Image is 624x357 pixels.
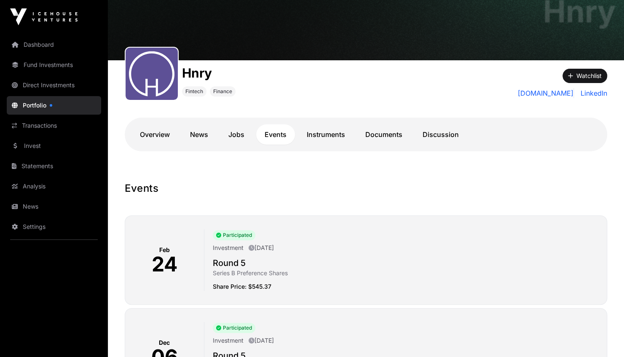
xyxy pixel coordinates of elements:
h1: Hnry [182,65,236,81]
a: Fund Investments [7,56,101,74]
a: News [182,124,217,145]
a: Jobs [220,124,253,145]
p: Dec [159,338,170,347]
p: [DATE] [249,244,274,252]
p: Series B Preference Shares [213,269,600,277]
a: Overview [131,124,178,145]
img: Icehouse Ventures Logo [10,8,78,25]
a: Documents [357,124,411,145]
h1: Events [125,182,607,195]
a: Events [256,124,295,145]
a: Dashboard [7,35,101,54]
a: LinkedIn [577,88,607,98]
a: Discussion [414,124,467,145]
span: Participated [213,323,255,333]
p: 24 [152,254,177,274]
h2: Round 5 [213,257,600,269]
a: Transactions [7,116,101,135]
a: [DOMAIN_NAME] [518,88,574,98]
a: Instruments [298,124,354,145]
span: Finance [213,88,232,95]
a: News [7,197,101,216]
a: Settings [7,217,101,236]
p: Investment [213,244,244,252]
a: Direct Investments [7,76,101,94]
a: Statements [7,157,101,175]
img: Hnry.svg [129,51,174,97]
iframe: Chat Widget [582,317,624,357]
p: [DATE] [249,336,274,345]
span: Fintech [185,88,203,95]
button: Watchlist [562,69,607,83]
a: Portfolio [7,96,101,115]
span: Participated [213,230,255,240]
a: Invest [7,137,101,155]
p: Investment [213,336,244,345]
nav: Tabs [131,124,600,145]
a: Analysis [7,177,101,196]
p: Share Price: $545.37 [213,282,600,291]
p: Feb [159,246,170,254]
